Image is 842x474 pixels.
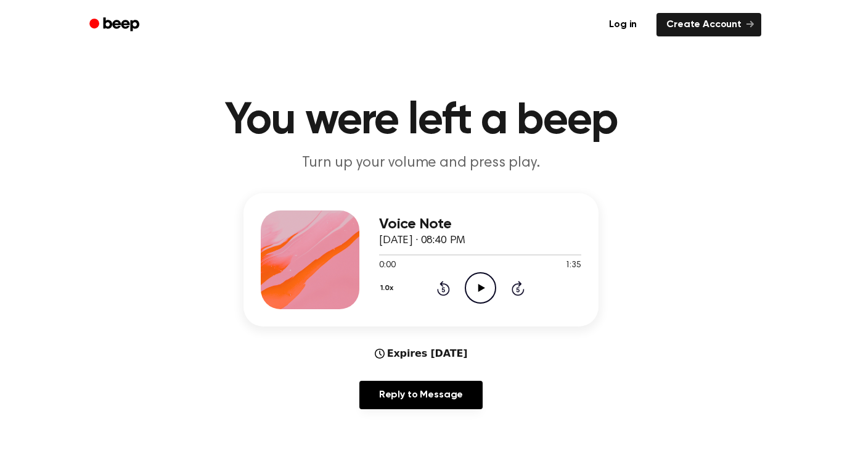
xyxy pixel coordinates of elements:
div: Expires [DATE] [375,346,468,361]
span: 0:00 [379,259,395,272]
h3: Voice Note [379,216,581,233]
a: Beep [81,13,150,37]
h1: You were left a beep [105,99,737,143]
a: Reply to Message [359,381,483,409]
a: Create Account [656,13,761,36]
span: 1:35 [565,259,581,272]
p: Turn up your volume and press play. [184,153,658,173]
button: 1.0x [379,278,398,299]
a: Log in [597,10,649,39]
span: [DATE] · 08:40 PM [379,235,465,246]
